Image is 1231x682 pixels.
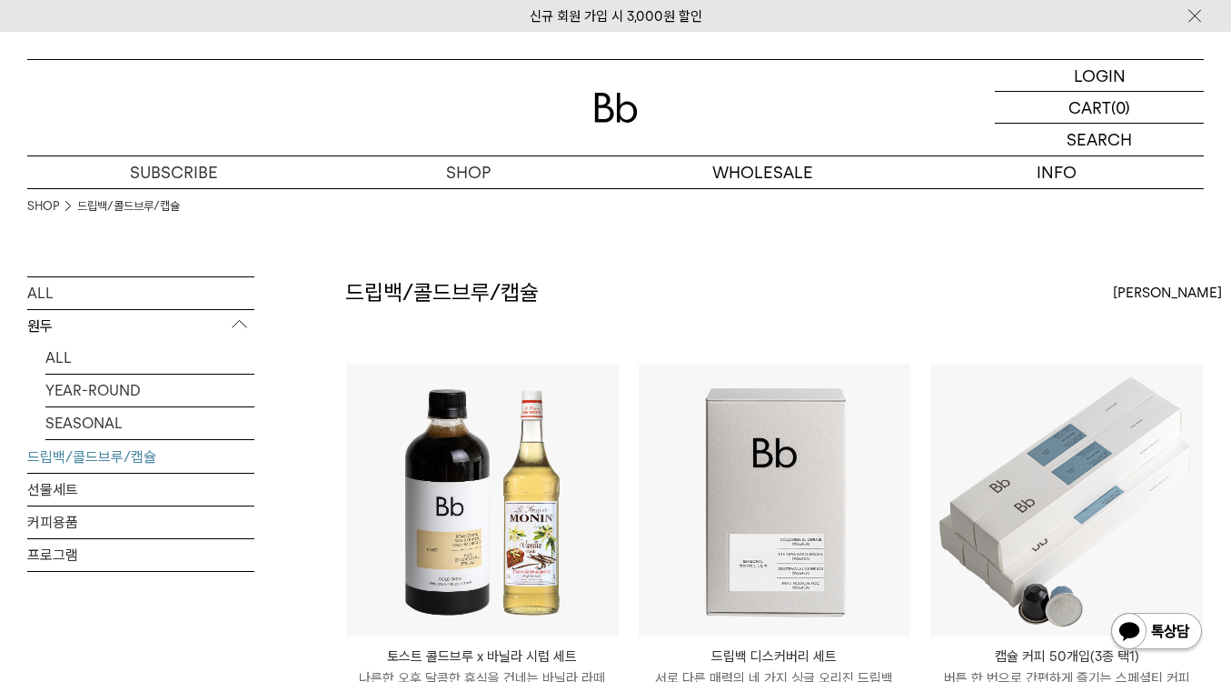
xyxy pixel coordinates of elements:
[1113,282,1222,304] span: [PERSON_NAME]
[1111,92,1130,123] p: (0)
[639,365,911,637] img: 드립백 디스커버리 세트
[345,277,539,308] h2: 드립백/콜드브루/캡슐
[530,8,702,25] a: 신규 회원 가입 시 3,000원 할인
[1068,92,1111,123] p: CART
[45,407,254,439] a: SEASONAL
[930,646,1203,667] p: 캡슐 커피 50개입(3종 택1)
[27,441,254,473] a: 드립백/콜드브루/캡슐
[27,506,254,538] a: 커피용품
[930,365,1203,637] img: 캡슐 커피 50개입(3종 택1)
[616,156,910,188] p: WHOLESALE
[594,93,638,123] img: 로고
[995,60,1204,92] a: LOGIN
[1067,124,1132,155] p: SEARCH
[27,156,322,188] a: SUBSCRIBE
[27,277,254,309] a: ALL
[27,539,254,571] a: 프로그램
[909,156,1204,188] p: INFO
[45,375,254,406] a: YEAR-ROUND
[27,474,254,506] a: 선물세트
[27,197,59,216] a: SHOP
[995,92,1204,124] a: CART (0)
[1109,611,1204,655] img: 카카오톡 채널 1:1 채팅 버튼
[322,156,616,188] a: SHOP
[45,342,254,374] a: ALL
[1074,60,1126,91] p: LOGIN
[346,365,619,637] img: 토스트 콜드브루 x 바닐라 시럽 세트
[27,310,254,343] p: 원두
[77,197,180,216] a: 드립백/콜드브루/캡슐
[346,646,619,667] p: 토스트 콜드브루 x 바닐라 시럽 세트
[639,646,911,667] p: 드립백 디스커버리 세트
